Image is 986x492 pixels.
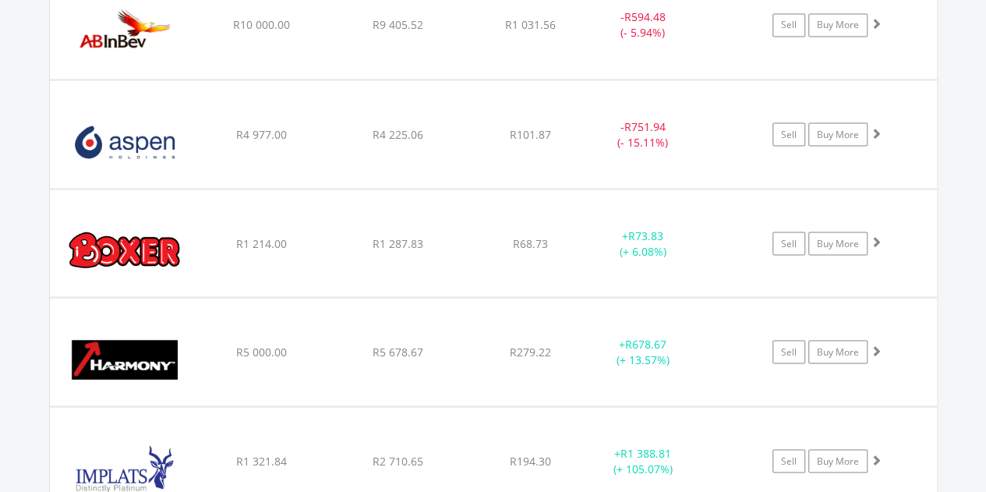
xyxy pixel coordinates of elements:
[585,228,702,259] div: + (+ 6.08%)
[628,228,663,242] span: R73.83
[808,232,868,255] a: Buy More
[510,453,551,468] span: R194.30
[510,344,551,359] span: R279.22
[236,344,287,359] span: R5 000.00
[233,17,290,32] span: R10 000.00
[585,9,702,41] div: - (- 5.94%)
[58,209,192,292] img: EQU.ZA.BOX.png
[624,9,666,24] span: R594.48
[505,17,556,32] span: R1 031.56
[373,126,423,141] span: R4 225.06
[58,317,192,402] img: EQU.ZA.HAR.png
[772,232,805,255] a: Sell
[808,340,868,363] a: Buy More
[772,13,805,37] a: Sell
[58,100,192,184] img: EQU.ZA.APN.png
[513,235,548,250] span: R68.73
[620,445,671,460] span: R1 388.81
[236,235,287,250] span: R1 214.00
[808,13,868,37] a: Buy More
[585,336,702,367] div: + (+ 13.57%)
[373,235,423,250] span: R1 287.83
[772,449,805,473] a: Sell
[585,445,702,476] div: + (+ 105.07%)
[373,344,423,359] span: R5 678.67
[772,122,805,146] a: Sell
[236,126,287,141] span: R4 977.00
[373,453,423,468] span: R2 710.65
[236,453,287,468] span: R1 321.84
[772,340,805,363] a: Sell
[808,449,868,473] a: Buy More
[808,122,868,146] a: Buy More
[510,126,551,141] span: R101.87
[625,336,666,351] span: R678.67
[624,119,666,133] span: R751.94
[373,17,423,32] span: R9 405.52
[585,119,702,150] div: - (- 15.11%)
